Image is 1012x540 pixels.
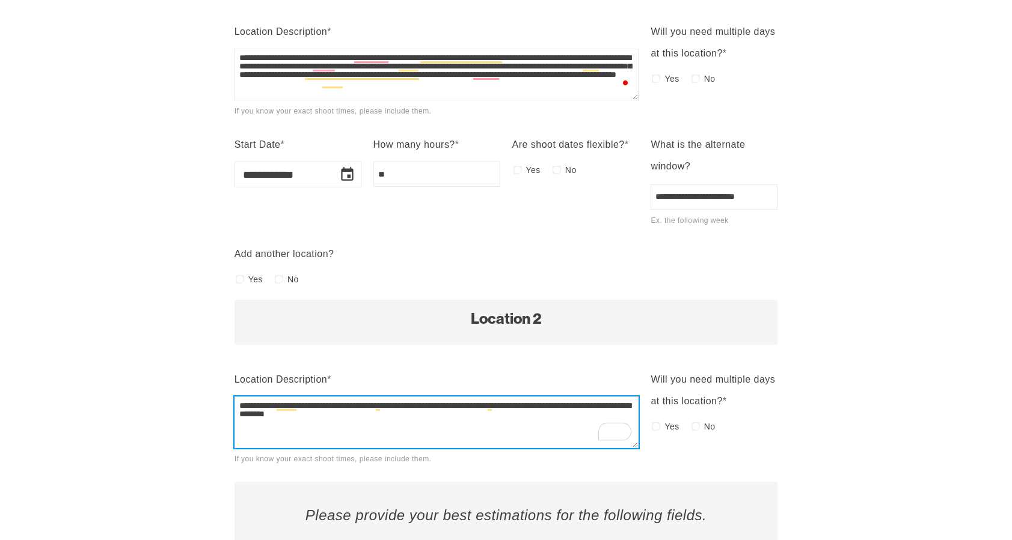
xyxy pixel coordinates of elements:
[514,166,522,174] input: Yes
[651,374,775,406] span: Will you need multiple days at this location?
[692,422,700,431] input: No
[651,26,775,58] span: Will you need multiple days at this location?
[565,162,577,178] span: No
[235,26,328,37] span: Location Description
[652,422,660,431] input: Yes
[235,374,328,384] span: Location Description
[651,184,777,210] input: What is the alternate window?Ex. the following week
[373,162,500,187] input: How many hours?*
[235,249,334,259] span: Add another location?
[651,139,745,171] span: What is the alternate window?
[235,49,639,100] textarea: To enrich screen reader interactions, please activate Accessibility in Grammarly extension settings
[664,70,679,87] span: Yes
[652,74,660,83] input: Yes
[235,396,639,448] textarea: To enrich screen reader interactions, please activate Accessibility in Grammarly extension settings
[334,162,360,187] button: Choose date, selected date is Nov 4, 2025
[235,107,432,115] span: If you know your exact shoot times, please include them.
[651,216,728,225] span: Ex. the following week
[373,139,455,150] span: How many hours?
[247,312,766,327] h2: Location 2
[235,162,330,187] input: Date field for Start Date
[235,455,432,463] span: If you know your exact shoot times, please include them.
[704,418,716,435] span: No
[664,418,679,435] span: Yes
[305,507,707,523] em: Please provide your best estimations for the following fields.
[235,139,281,150] span: Start Date
[692,74,700,83] input: No
[275,275,283,284] input: No
[248,271,263,288] span: Yes
[287,271,299,288] span: No
[236,275,244,284] input: Yes
[553,166,561,174] input: No
[512,139,625,150] span: Are shoot dates flexible?
[526,162,541,178] span: Yes
[704,70,716,87] span: No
